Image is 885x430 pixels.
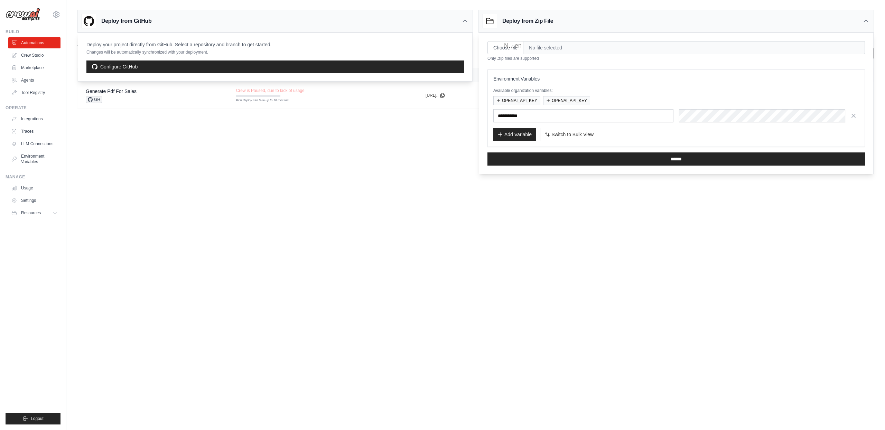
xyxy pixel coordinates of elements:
h3: Deploy from Zip File [502,17,553,25]
img: Logo [6,8,40,21]
a: Environment Variables [8,151,60,167]
p: Deploy your project directly from GitHub. Select a repository and branch to get started. [86,41,271,48]
h2: Automations Live [77,38,231,48]
a: Usage [8,183,60,194]
a: Integrations [8,113,60,124]
div: First deploy can take up to 10 minutes [236,98,280,103]
span: Logout [31,416,44,421]
a: Agents [8,75,60,86]
h3: Deploy from GitHub [101,17,151,25]
div: Build [6,29,60,35]
a: Traces [8,126,60,137]
a: Configure GitHub [86,60,464,73]
a: Automations [8,37,60,48]
span: GH [86,96,102,103]
button: OPENAI_API_KEY [493,96,540,105]
p: Available organization variables: [493,88,859,93]
a: Tool Registry [8,87,60,98]
input: Choose file [487,41,523,54]
a: Marketplace [8,62,60,73]
span: Crew is Paused, due to lack of usage [236,88,305,93]
a: Settings [8,195,60,206]
th: Crew [77,68,228,82]
h3: Environment Variables [493,75,859,82]
div: Operate [6,105,60,111]
div: Manage [6,174,60,180]
a: Generate Pdf For Sales [86,88,137,94]
span: No file selected [523,41,865,54]
p: Changes will be automatically synchronized with your deployment. [86,49,271,55]
p: Only .zip files are supported [487,56,865,61]
span: Resources [21,210,41,216]
button: OPENAI_API_KEY [543,96,590,105]
a: Crew Studio [8,50,60,61]
button: Resources [8,207,60,218]
img: GitHub Logo [82,14,96,28]
button: Logout [6,413,60,424]
a: LLM Connections [8,138,60,149]
span: Switch to Bulk View [551,131,594,138]
p: Manage and monitor your active crew automations from this dashboard. [77,48,231,55]
button: Add Variable [493,128,536,141]
button: Switch to Bulk View [540,128,598,141]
